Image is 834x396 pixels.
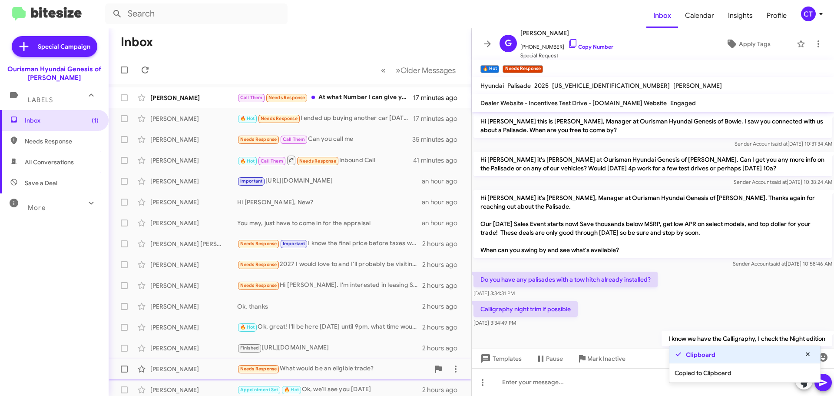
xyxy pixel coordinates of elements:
div: Inbound Call [237,155,413,166]
span: [PHONE_NUMBER] [520,38,613,51]
span: Save a Deal [25,179,57,187]
span: said at [772,140,788,147]
div: 2 hours ago [422,386,464,394]
span: (1) [92,116,99,125]
span: Engaged [670,99,696,107]
span: [DATE] 3:34:31 PM [473,290,515,296]
span: Call Them [240,95,263,100]
div: 17 minutes ago [413,93,464,102]
span: Needs Response [240,366,277,372]
span: Appointment Set [240,387,278,393]
div: Hi [PERSON_NAME]. I'm interested in leasing Stock #7325483 36/10 Zip is 20850 Tier 1 $0 DAS No tr... [237,280,422,290]
span: Apply Tags [739,36,771,52]
button: Next [391,61,461,79]
nav: Page navigation example [376,61,461,79]
div: [PERSON_NAME] [150,365,237,373]
span: Templates [479,351,522,366]
div: [PERSON_NAME] [150,260,237,269]
div: [PERSON_NAME] [150,344,237,353]
span: [US_VEHICLE_IDENTIFICATION_NUMBER] [552,82,670,90]
p: Hi [PERSON_NAME] it's [PERSON_NAME] at Ourisman Hyundai Genesis of [PERSON_NAME]. Can I get you a... [473,152,832,176]
button: CT [794,7,824,21]
span: Hyundai [480,82,504,90]
span: Needs Response [299,158,336,164]
p: Calligraphy night trim if possible [473,301,578,317]
span: Call Them [283,136,305,142]
div: I ended up buying another car [DATE]. I didn't hear back about the tow hitch [237,113,413,123]
div: [URL][DOMAIN_NAME] [237,176,422,186]
span: Sender Account [DATE] 10:38:24 AM [734,179,832,185]
span: said at [771,260,786,267]
div: [PERSON_NAME] [150,302,237,311]
span: Pause [546,351,563,366]
span: 🔥 Hot [240,158,255,164]
div: At what Number I can give you a call ?? [237,93,413,103]
div: I know the final price before taxes was 49,299 [237,239,422,249]
a: Inbox [646,3,678,28]
span: 2025 [534,82,549,90]
span: « [381,65,386,76]
span: Needs Response [268,95,305,100]
div: You may, just have to come in for the appraisal [237,219,422,227]
a: Special Campaign [12,36,97,57]
span: Dealer Website - Incentives Test Drive - [DOMAIN_NAME] Website [480,99,667,107]
div: [URL][DOMAIN_NAME] [237,343,422,353]
div: Ok, thanks [237,302,422,311]
div: an hour ago [422,198,464,206]
small: 🔥 Hot [480,65,499,73]
span: Important [283,241,305,246]
p: Hi [PERSON_NAME] this is [PERSON_NAME], Manager at Ourisman Hyundai Genesis of Bowie. I saw you c... [473,113,832,138]
div: Ok, we'll see you [DATE] [237,385,422,395]
strong: Clipboard [686,350,715,359]
span: 🔥 Hot [240,324,255,330]
div: [PERSON_NAME] [150,386,237,394]
div: 17 minutes ago [413,114,464,123]
h1: Inbox [121,35,153,49]
span: Needs Response [240,283,277,288]
div: [PERSON_NAME] [150,156,237,165]
div: [PERSON_NAME] [150,198,237,206]
span: Labels [28,96,53,104]
a: Insights [721,3,760,28]
span: [PERSON_NAME] [520,28,613,38]
a: Copy Number [568,43,613,50]
div: [PERSON_NAME] [150,281,237,290]
div: 2 hours ago [422,260,464,269]
div: 2 hours ago [422,323,464,332]
span: Special Campaign [38,42,90,51]
span: Palisade [507,82,531,90]
div: [PERSON_NAME] [150,114,237,123]
span: Call Them [261,158,283,164]
a: Profile [760,3,794,28]
div: What would be an eligible trade? [237,364,430,374]
a: Calendar [678,3,721,28]
span: Needs Response [240,136,277,142]
span: Needs Response [240,262,277,267]
input: Search [105,3,288,24]
div: [PERSON_NAME] [150,135,237,144]
div: [PERSON_NAME] [150,177,237,186]
span: [PERSON_NAME] [673,82,722,90]
div: 2 hours ago [422,240,464,248]
span: Needs Response [240,241,277,246]
div: an hour ago [422,177,464,186]
div: an hour ago [422,219,464,227]
div: 41 minutes ago [413,156,464,165]
span: said at [771,179,787,185]
span: Finished [240,345,259,351]
div: 35 minutes ago [412,135,464,144]
span: Needs Response [25,137,99,146]
div: 2 hours ago [422,281,464,290]
div: CT [801,7,816,21]
span: Inbox [25,116,99,125]
span: Older Messages [400,66,456,75]
div: 2 hours ago [422,344,464,353]
p: I know we have the Calligraphy, I check the Night edition [662,331,832,346]
button: Apply Tags [703,36,792,52]
div: [PERSON_NAME] [150,93,237,102]
div: Hi [PERSON_NAME], New? [237,198,422,206]
p: Hi [PERSON_NAME] it's [PERSON_NAME], Manager at Ourisman Hyundai Genesis of [PERSON_NAME]. Thanks... [473,190,832,258]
